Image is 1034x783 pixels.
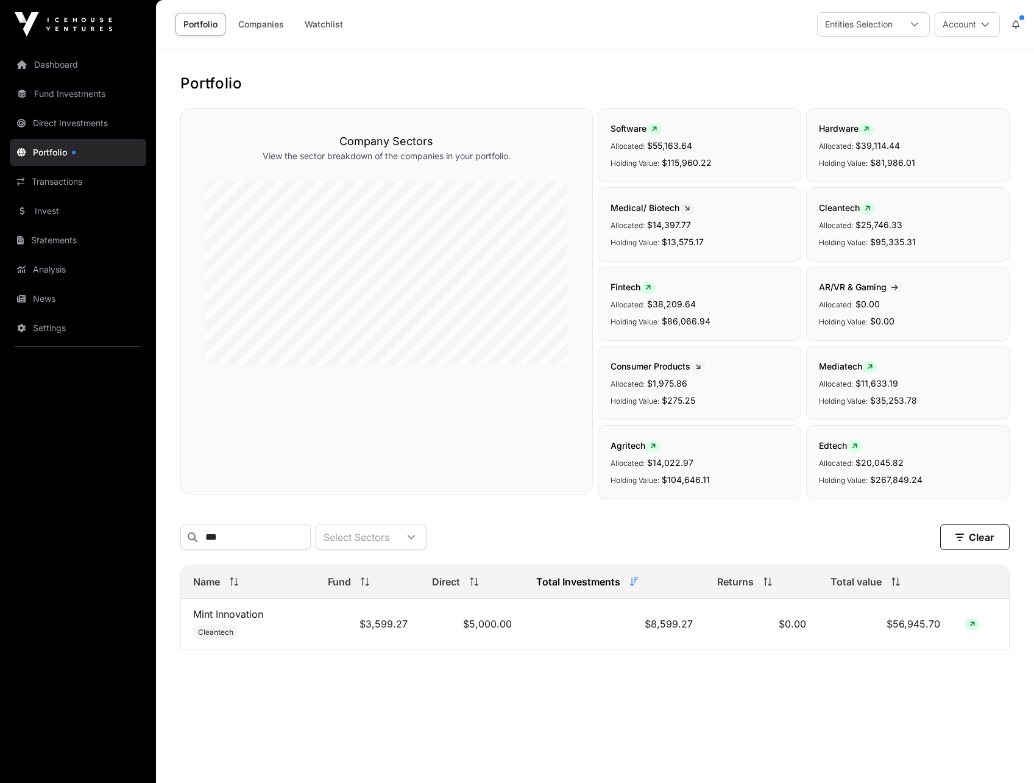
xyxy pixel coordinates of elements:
[935,12,1000,37] button: Account
[819,141,853,151] span: Allocated:
[705,599,818,649] td: $0.00
[647,378,687,388] span: $1,975.86
[662,157,712,168] span: $115,960.22
[819,202,875,213] span: Cleantech
[717,574,754,589] span: Returns
[15,12,112,37] img: Icehouse Ventures Logo
[819,459,853,468] span: Allocated:
[611,317,659,326] span: Holding Value:
[973,724,1034,783] iframe: Chat Widget
[10,139,146,166] a: Portfolio
[611,361,706,371] span: Consumer Products
[855,457,904,468] span: $20,045.82
[830,574,882,589] span: Total value
[647,220,691,230] span: $14,397.77
[940,524,1010,550] button: Clear
[662,316,710,326] span: $86,066.94
[870,237,916,247] span: $95,335.31
[611,141,645,151] span: Allocated:
[819,396,868,406] span: Holding Value:
[647,140,692,151] span: $55,163.64
[819,476,868,485] span: Holding Value:
[855,220,902,230] span: $25,746.33
[205,150,568,162] p: View the sector breakdown of the companies in your portfolio.
[10,80,146,107] a: Fund Investments
[611,159,659,168] span: Holding Value:
[819,317,868,326] span: Holding Value:
[10,168,146,195] a: Transactions
[10,315,146,341] a: Settings
[819,282,903,292] span: AR/VR & Gaming
[611,396,659,406] span: Holding Value:
[818,13,900,36] div: Entities Selection
[175,13,225,36] a: Portfolio
[316,599,419,649] td: $3,599.27
[611,221,645,230] span: Allocated:
[10,285,146,312] a: News
[819,361,877,371] span: Mediatech
[536,574,620,589] span: Total Investments
[611,300,645,309] span: Allocated:
[193,574,220,589] span: Name
[328,574,351,589] span: Fund
[662,395,695,406] span: $275.25
[611,282,656,292] span: Fintech
[230,13,292,36] a: Companies
[611,379,645,388] span: Allocated:
[819,221,853,230] span: Allocated:
[420,599,524,649] td: $5,000.00
[193,608,263,620] a: Mint Innovation
[819,123,874,134] span: Hardware
[611,238,659,247] span: Holding Value:
[855,140,900,151] span: $39,114.44
[647,457,693,468] span: $14,022.97
[10,110,146,137] a: Direct Investments
[855,299,880,309] span: $0.00
[205,133,568,150] h3: Company Sectors
[662,237,704,247] span: $13,575.17
[316,524,397,549] div: Select Sectors
[198,627,233,637] span: Cleantech
[647,299,696,309] span: $38,209.64
[611,202,695,213] span: Medical/ Biotech
[870,316,894,326] span: $0.00
[611,476,659,485] span: Holding Value:
[819,159,868,168] span: Holding Value:
[611,440,660,451] span: Agritech
[10,256,146,283] a: Analysis
[819,238,868,247] span: Holding Value:
[10,51,146,78] a: Dashboard
[611,459,645,468] span: Allocated:
[819,379,853,388] span: Allocated:
[524,599,705,649] td: $8,599.27
[819,440,862,451] span: Edtech
[819,300,853,309] span: Allocated:
[870,395,917,406] span: $35,253.78
[10,198,146,224] a: Invest
[10,227,146,254] a: Statements
[870,474,922,485] span: $267,849.24
[818,599,952,649] td: $56,945.70
[662,474,710,485] span: $104,646.11
[180,74,1010,93] h1: Portfolio
[297,13,351,36] a: Watchlist
[432,574,460,589] span: Direct
[855,378,898,388] span: $11,633.19
[611,123,662,134] span: Software
[870,157,915,168] span: $81,986.01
